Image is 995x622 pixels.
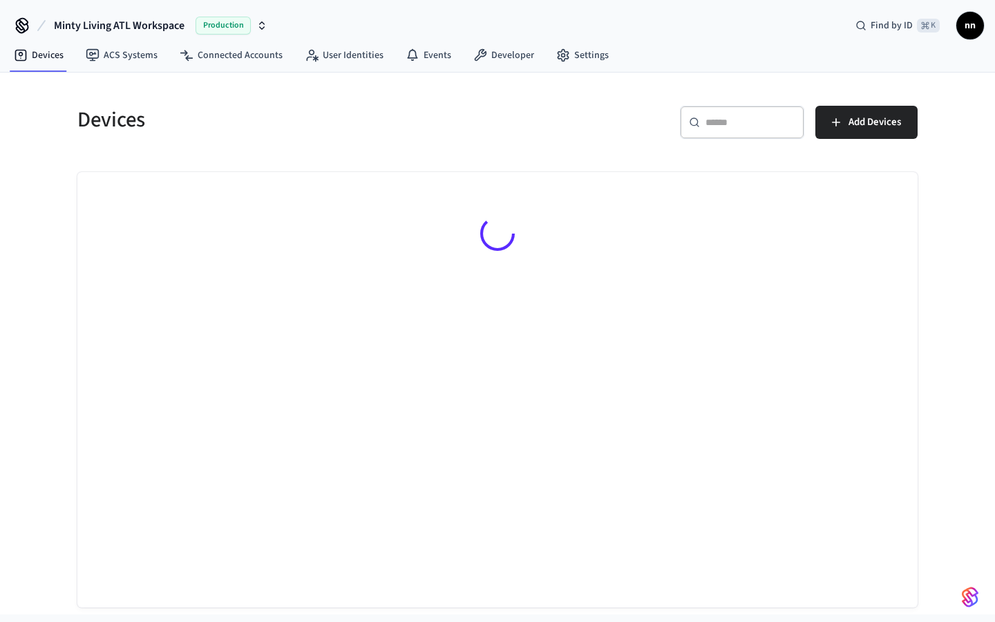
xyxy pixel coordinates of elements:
a: User Identities [294,43,395,68]
span: ⌘ K [917,19,940,32]
a: Settings [545,43,620,68]
div: Find by ID⌘ K [844,13,951,38]
span: Find by ID [871,19,913,32]
span: Minty Living ATL Workspace [54,17,184,34]
a: Connected Accounts [169,43,294,68]
a: Devices [3,43,75,68]
img: SeamLogoGradient.69752ec5.svg [962,586,978,608]
span: Add Devices [849,113,901,131]
span: nn [958,13,983,38]
h5: Devices [77,106,489,134]
span: Production [196,17,251,35]
a: ACS Systems [75,43,169,68]
button: Add Devices [815,106,918,139]
a: Developer [462,43,545,68]
button: nn [956,12,984,39]
a: Events [395,43,462,68]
